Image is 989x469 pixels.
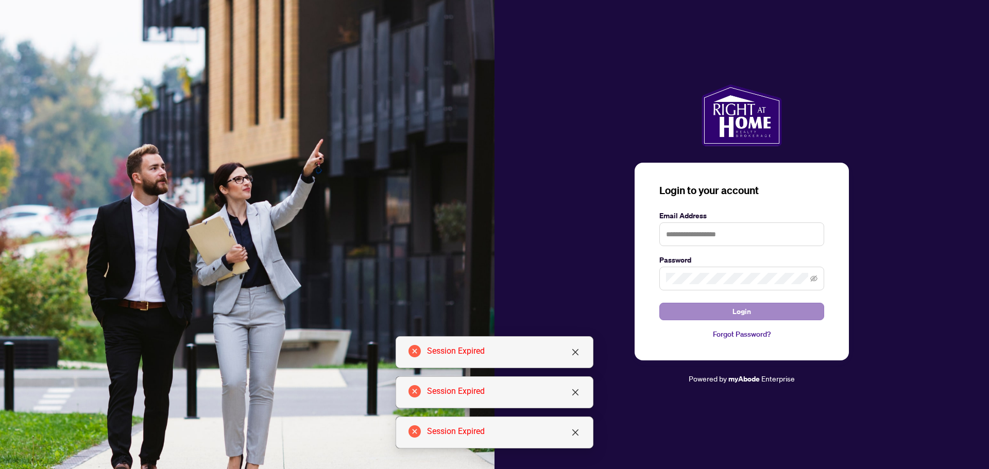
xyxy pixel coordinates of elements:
a: Forgot Password? [659,328,824,340]
label: Password [659,254,824,266]
img: ma-logo [702,84,781,146]
span: close-circle [408,385,421,397]
h3: Login to your account [659,183,824,198]
a: Close [570,427,581,438]
div: Session Expired [427,425,581,438]
div: Session Expired [427,385,581,397]
span: close [571,428,579,437]
div: Session Expired [427,345,581,357]
span: eye-invisible [810,275,817,282]
span: close-circle [408,425,421,438]
a: myAbode [728,373,760,385]
label: Email Address [659,210,824,221]
span: close [571,348,579,356]
span: close [571,388,579,396]
span: close-circle [408,345,421,357]
button: Login [659,303,824,320]
a: Close [570,387,581,398]
span: Powered by [689,374,727,383]
a: Close [570,346,581,358]
span: Login [732,303,751,320]
span: Enterprise [761,374,795,383]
